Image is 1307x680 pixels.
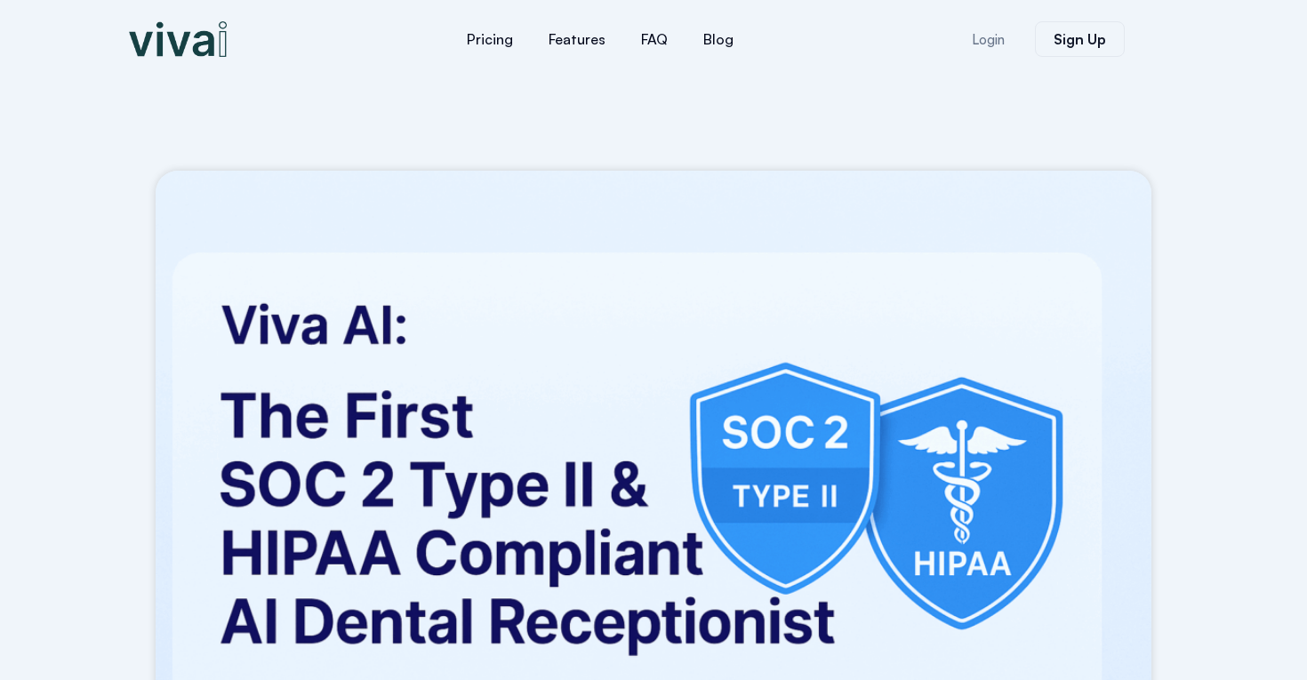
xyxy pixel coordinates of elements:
a: Login [950,22,1026,57]
nav: Menu [342,18,858,60]
a: Pricing [449,18,531,60]
span: Login [972,33,1005,46]
span: Sign Up [1054,32,1106,46]
a: Features [531,18,623,60]
a: Sign Up [1035,21,1125,57]
a: Blog [686,18,751,60]
a: FAQ [623,18,686,60]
